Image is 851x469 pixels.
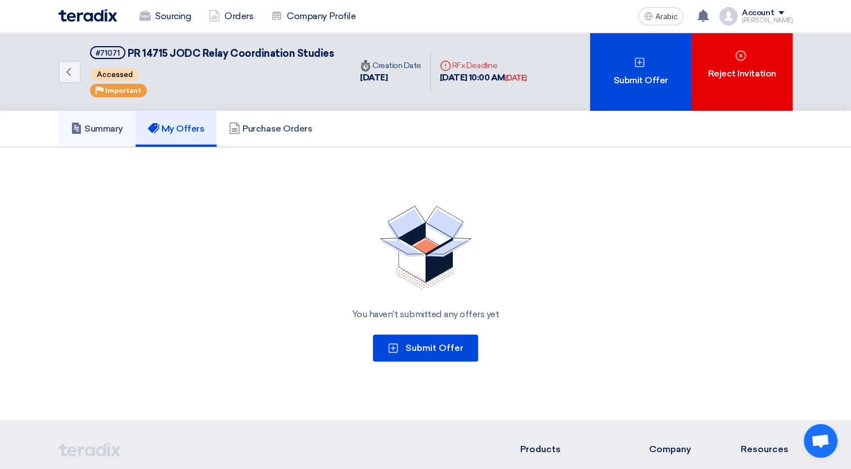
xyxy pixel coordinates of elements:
div: Account [742,8,774,18]
div: You haven't submitted any offers yet [72,308,779,321]
span: Accessed [91,68,138,81]
li: Company [649,443,707,456]
a: Purchase Orders [217,111,325,147]
font: Sourcing [155,10,191,23]
font: Reject Invitation [708,67,776,80]
li: Resources [741,443,793,456]
span: Important [105,87,141,94]
div: [DATE] [360,71,421,84]
font: RFx Deadline [440,61,497,70]
img: profile_test.png [719,7,737,25]
span: PR 14715 JODC Relay Coordination Studies [128,47,334,60]
button: Submit Offer [373,335,478,362]
font: [DATE] 10:00 AM [440,73,505,83]
div: #71071 [96,49,120,57]
a: Summary [58,111,136,147]
font: My Offers [161,123,205,134]
div: [PERSON_NAME] [742,17,793,24]
h5: PR 14715 JODC Relay Coordination Studies [90,46,334,60]
a: Open chat [804,424,838,458]
a: My Offers [136,111,217,147]
font: Creation Date [360,61,421,70]
font: Summary [84,123,123,134]
font: Purchase Orders [242,123,312,134]
span: Submit Offer [406,342,463,353]
a: Sourcing [130,4,200,29]
span: Arabic [655,13,678,21]
a: Orders [200,4,262,29]
img: Teradix logo [58,9,117,22]
button: Arabic [638,7,683,25]
font: Orders [224,10,253,23]
li: Products [520,443,615,456]
img: No Quotations Found! [380,206,472,290]
font: Submit Offer [613,74,668,87]
font: Company Profile [287,10,355,23]
div: [DATE] [505,73,527,84]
